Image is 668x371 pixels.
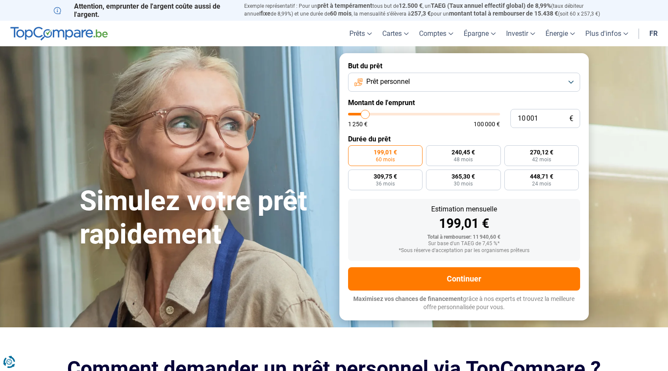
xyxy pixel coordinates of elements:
[260,10,271,17] span: fixe
[474,121,500,127] span: 100 000 €
[355,206,573,213] div: Estimation mensuelle
[355,241,573,247] div: Sur base d'un TAEG de 7,45 %*
[344,21,377,46] a: Prêts
[348,267,580,291] button: Continuer
[530,173,553,179] span: 448,71 €
[330,10,352,17] span: 60 mois
[348,73,580,92] button: Prêt personnel
[644,21,663,46] a: fr
[348,99,580,107] label: Montant de l'emprunt
[348,295,580,312] p: grâce à nos experts et trouvez la meilleure offre personnalisée pour vous.
[355,248,573,254] div: *Sous réserve d'acceptation par les organismes prêteurs
[580,21,633,46] a: Plus d'infos
[399,2,423,9] span: 12.500 €
[374,173,397,179] span: 309,75 €
[366,77,410,86] span: Prêt personnel
[376,157,395,162] span: 60 mois
[377,21,414,46] a: Cartes
[452,173,475,179] span: 365,30 €
[454,157,473,162] span: 48 mois
[540,21,580,46] a: Énergie
[452,149,475,155] span: 240,45 €
[348,121,368,127] span: 1 250 €
[376,181,395,186] span: 36 mois
[454,181,473,186] span: 30 mois
[80,185,329,251] h1: Simulez votre prêt rapidement
[530,149,553,155] span: 270,12 €
[54,2,234,19] p: Attention, emprunter de l'argent coûte aussi de l'argent.
[431,2,551,9] span: TAEG (Taux annuel effectif global) de 8,99%
[411,10,431,17] span: 257,3 €
[532,181,551,186] span: 24 mois
[348,135,580,143] label: Durée du prêt
[355,217,573,230] div: 199,01 €
[10,27,108,41] img: TopCompare
[449,10,558,17] span: montant total à rembourser de 15.438 €
[355,234,573,240] div: Total à rembourser: 11 940,60 €
[353,295,463,302] span: Maximisez vos chances de financement
[244,2,615,18] p: Exemple représentatif : Pour un tous but de , un (taux débiteur annuel de 8,99%) et une durée de ...
[348,62,580,70] label: But du prêt
[458,21,501,46] a: Épargne
[317,2,372,9] span: prêt à tempérament
[501,21,540,46] a: Investir
[374,149,397,155] span: 199,01 €
[414,21,458,46] a: Comptes
[532,157,551,162] span: 42 mois
[569,115,573,122] span: €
